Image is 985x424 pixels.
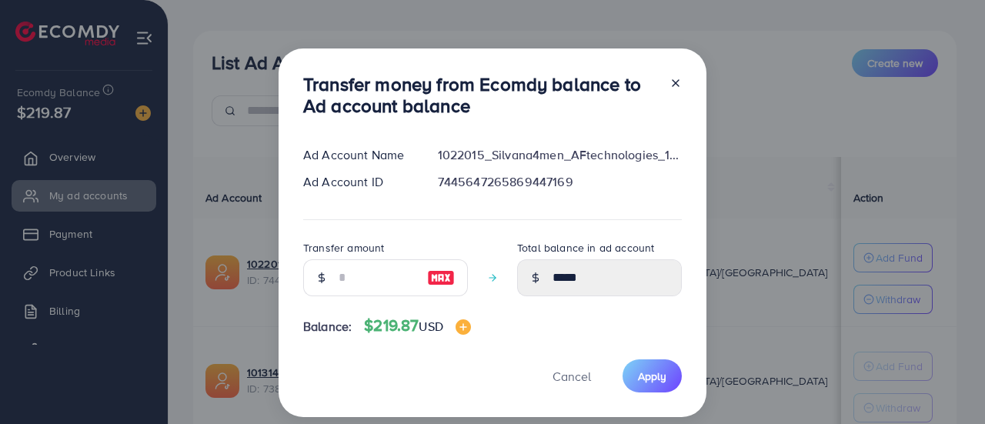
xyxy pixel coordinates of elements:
h3: Transfer money from Ecomdy balance to Ad account balance [303,73,657,118]
div: Ad Account ID [291,173,426,191]
iframe: Chat [920,355,973,412]
img: image [456,319,471,335]
img: image [427,269,455,287]
button: Apply [623,359,682,392]
label: Total balance in ad account [517,240,654,255]
label: Transfer amount [303,240,384,255]
span: USD [419,318,442,335]
div: Ad Account Name [291,146,426,164]
span: Cancel [553,368,591,385]
div: 7445647265869447169 [426,173,694,191]
div: 1022015_Silvana4men_AFtechnologies_1733574856174 [426,146,694,164]
span: Balance: [303,318,352,336]
button: Cancel [533,359,610,392]
span: Apply [638,369,666,384]
h4: $219.87 [364,316,471,336]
